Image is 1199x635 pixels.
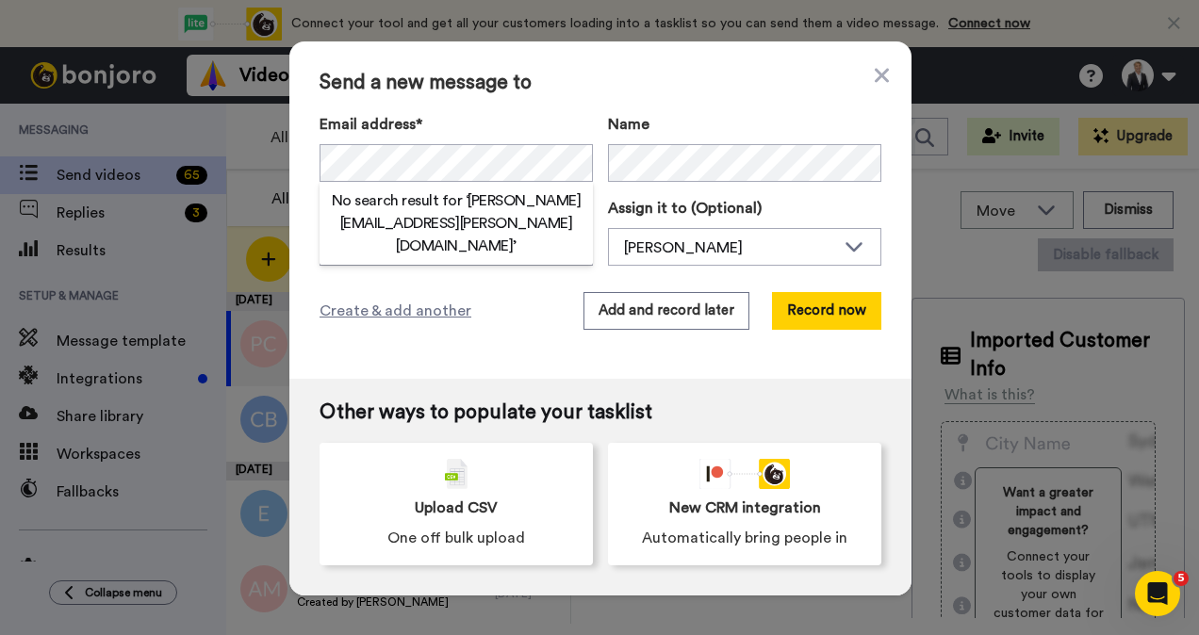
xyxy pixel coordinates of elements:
[320,113,593,136] label: Email address*
[1174,571,1189,586] span: 5
[772,292,881,330] button: Record now
[320,300,471,322] span: Create & add another
[387,527,525,549] span: One off bulk upload
[624,236,835,259] div: [PERSON_NAME]
[320,189,593,257] h2: No search result for ‘ [PERSON_NAME][EMAIL_ADDRESS][PERSON_NAME][DOMAIN_NAME] ’
[699,459,790,489] div: animation
[608,113,649,136] span: Name
[415,497,498,519] span: Upload CSV
[669,497,821,519] span: New CRM integration
[608,197,881,220] label: Assign it to (Optional)
[583,292,749,330] button: Add and record later
[320,401,881,424] span: Other ways to populate your tasklist
[642,527,847,549] span: Automatically bring people in
[1135,571,1180,616] iframe: Intercom live chat
[445,459,468,489] img: csv-grey.png
[320,72,881,94] span: Send a new message to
